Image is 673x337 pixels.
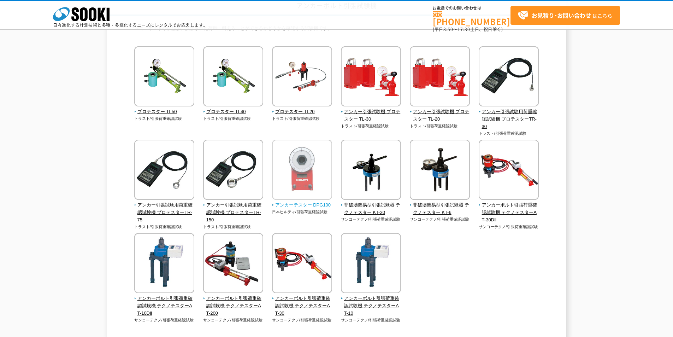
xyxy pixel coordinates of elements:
a: アンカーテスター DPG100 [272,195,332,209]
p: サンコーテクノ/引張荷重確認試験 [341,216,401,222]
span: (平日 ～ 土日、祝日除く) [433,26,503,33]
p: サンコーテクノ/引張荷重確認試験 [479,224,539,230]
img: アンカーボルト引張荷重確認試験機 テクノテスターAT-200 [203,233,263,295]
span: はこちら [518,10,612,21]
p: トラスト/引張荷重確認試験 [203,116,264,122]
img: アンカーボルト引張荷重確認試験機 テクノテスターAT-30 [272,233,332,295]
p: トラスト/引張荷重確認試験 [134,116,195,122]
span: アンカー引張試験用荷重確認試験機 プロテスターTR-75 [134,202,195,223]
span: アンカーボルト引張荷重確認試験機 テクノテスターAT-10 [341,295,401,317]
p: サンコーテクノ/引張荷重確認試験 [410,216,470,222]
a: アンカー引張試験機 プロテスター TL-30 [341,101,401,123]
a: 非破壊簡易型引張試験器 テクノテスター KT-20 [341,195,401,216]
span: プロテスター TI-40 [203,108,264,116]
p: サンコーテクノ/引張荷重確認試験 [341,317,401,323]
a: アンカーボルト引張荷重確認試験機 テクノテスターAT-30DⅡ [479,195,539,223]
p: トラスト/引張荷重確認試験 [134,224,195,230]
a: お見積り･お問い合わせはこちら [510,6,620,25]
a: 非破壊簡易型引張試験器 テクノテスター KT-6 [410,195,470,216]
p: 日々進化する計測技術と多種・多様化するニーズにレンタルでお応えします。 [53,23,208,27]
a: アンカーボルト引張荷重確認試験機 テクノテスターAT-10 [341,288,401,317]
span: アンカーテスター DPG100 [272,202,332,209]
span: 8:50 [443,26,453,33]
a: アンカー引張試験機 プロテスター TL-20 [410,101,470,123]
a: アンカーボルト引張荷重確認試験機 テクノテスターAT-10DⅡ [134,288,195,317]
a: プロテスター TI-20 [272,101,332,116]
a: プロテスター TI-40 [203,101,264,116]
span: アンカーボルト引張荷重確認試験機 テクノテスターAT-200 [203,295,264,317]
img: アンカー引張試験用荷重確認試験機 プロテスターTR-150 [203,140,263,202]
img: アンカーボルト引張荷重確認試験機 テクノテスターAT-10DⅡ [134,233,194,295]
span: アンカー引張試験機 プロテスター TL-30 [341,108,401,123]
img: アンカー引張試験機 プロテスター TL-20 [410,46,470,108]
span: 非破壊簡易型引張試験器 テクノテスター KT-6 [410,202,470,216]
span: アンカー引張試験用荷重確認試験機 プロテスターTR-150 [203,202,264,223]
p: トラスト/引張荷重確認試験 [479,130,539,136]
span: アンカーボルト引張荷重確認試験機 テクノテスターAT-10DⅡ [134,295,195,317]
a: アンカー引張試験用荷重確認試験機 プロテスターTR-75 [134,195,195,223]
a: アンカーボルト引張荷重確認試験機 テクノテスターAT-200 [203,288,264,317]
a: アンカー引張試験用荷重確認試験機 プロテスターTR-30 [479,101,539,130]
img: 非破壊簡易型引張試験器 テクノテスター KT-6 [410,140,470,202]
img: プロテスター TI-20 [272,46,332,108]
span: お電話でのお問い合わせは [433,6,510,10]
span: アンカーボルト引張荷重確認試験機 テクノテスターAT-30 [272,295,332,317]
p: サンコーテクノ/引張荷重確認試験 [134,317,195,323]
p: 日本ヒルティ/引張荷重確認試験 [272,209,332,215]
p: サンコーテクノ/引張荷重確認試験 [203,317,264,323]
p: サンコーテクノ/引張荷重確認試験 [272,317,332,323]
a: プロテスター TI-50 [134,101,195,116]
p: トラスト/引張荷重確認試験 [272,116,332,122]
span: 非破壊簡易型引張試験器 テクノテスター KT-20 [341,202,401,216]
span: アンカー引張試験機 プロテスター TL-20 [410,108,470,123]
span: 17:30 [457,26,470,33]
img: アンカーテスター DPG100 [272,140,332,202]
p: トラスト/引張荷重確認試験 [410,123,470,129]
span: プロテスター TI-50 [134,108,195,116]
strong: お見積り･お問い合わせ [532,11,591,19]
img: アンカーボルト引張荷重確認試験機 テクノテスターAT-10 [341,233,401,295]
img: アンカー引張試験機 プロテスター TL-30 [341,46,401,108]
img: アンカー引張試験用荷重確認試験機 プロテスターTR-75 [134,140,194,202]
img: プロテスター TI-40 [203,46,263,108]
a: [PHONE_NUMBER] [433,11,510,25]
span: プロテスター TI-20 [272,108,332,116]
span: アンカーボルト引張荷重確認試験機 テクノテスターAT-30DⅡ [479,202,539,223]
img: アンカー引張試験用荷重確認試験機 プロテスターTR-30 [479,46,539,108]
a: アンカーボルト引張荷重確認試験機 テクノテスターAT-30 [272,288,332,317]
p: トラスト/引張荷重確認試験 [341,123,401,129]
img: プロテスター TI-50 [134,46,194,108]
img: 非破壊簡易型引張試験器 テクノテスター KT-20 [341,140,401,202]
a: アンカー引張試験用荷重確認試験機 プロテスターTR-150 [203,195,264,223]
span: アンカー引張試験用荷重確認試験機 プロテスターTR-30 [479,108,539,130]
p: トラスト/引張荷重確認試験 [203,224,264,230]
img: アンカーボルト引張荷重確認試験機 テクノテスターAT-30DⅡ [479,140,539,202]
